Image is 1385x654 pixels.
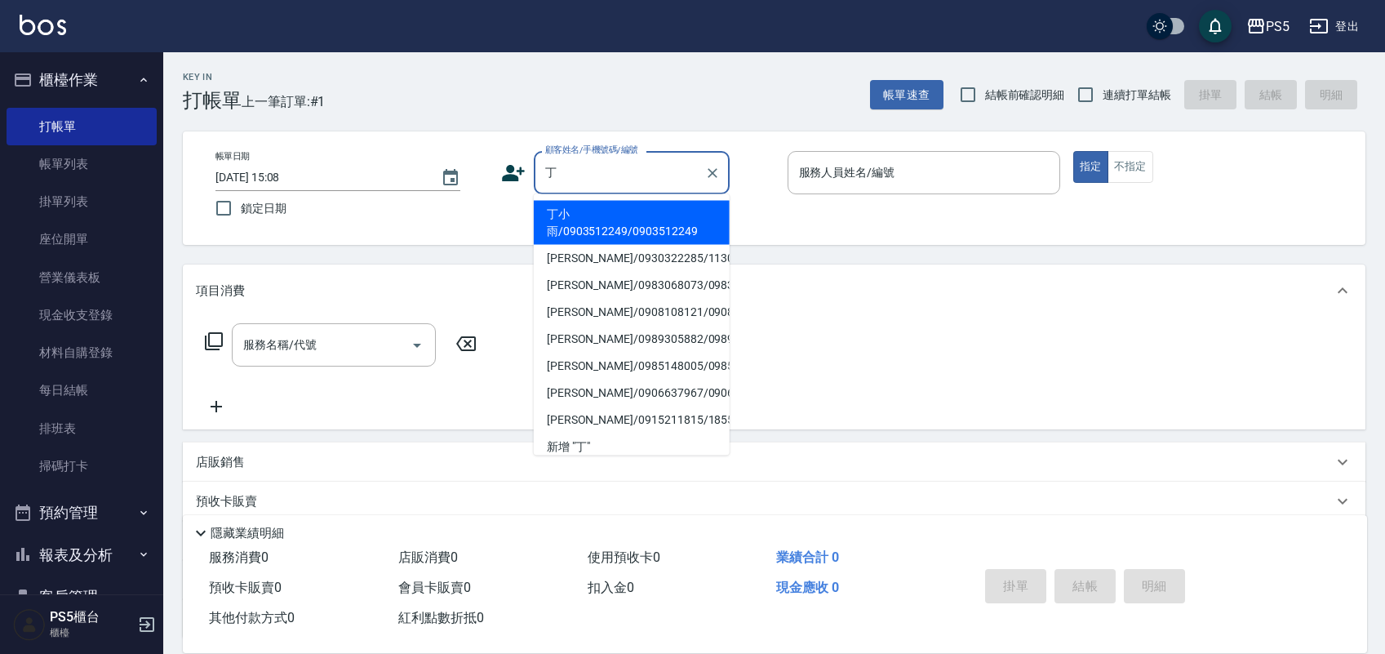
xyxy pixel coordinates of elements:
[7,183,157,220] a: 掛單列表
[588,580,634,595] span: 扣入金 0
[7,334,157,371] a: 材料自購登錄
[20,15,66,35] img: Logo
[196,493,257,510] p: 預收卡販賣
[50,625,133,640] p: 櫃檯
[545,144,638,156] label: 顧客姓名/手機號碼/編號
[534,201,730,245] li: 丁小雨/0903512249/0903512249
[7,371,157,409] a: 每日結帳
[196,454,245,471] p: 店販銷售
[242,91,326,112] span: 上一筆訂單:#1
[7,447,157,485] a: 掃碼打卡
[701,162,724,185] button: Clear
[183,482,1365,521] div: 預收卡販賣
[7,259,157,296] a: 營業儀表板
[1303,11,1365,42] button: 登出
[534,299,730,326] li: [PERSON_NAME]/0908108121/0908108121
[7,108,157,145] a: 打帳單
[7,576,157,618] button: 客戶管理
[183,72,242,82] h2: Key In
[1103,87,1171,104] span: 連續打單結帳
[241,200,286,217] span: 鎖定日期
[870,80,943,110] button: 帳單速查
[534,434,730,460] li: 新增 "丁"
[985,87,1065,104] span: 結帳前確認明細
[7,492,157,534] button: 預約管理
[534,380,730,407] li: [PERSON_NAME]/0906637967/0906637967
[776,549,839,565] span: 業績合計 0
[215,164,424,191] input: YYYY/MM/DD hh:mm
[534,272,730,299] li: [PERSON_NAME]/0983068073/0983068073
[7,410,157,447] a: 排班表
[398,580,471,595] span: 會員卡販賣 0
[588,549,660,565] span: 使用預收卡 0
[404,332,430,358] button: Open
[209,610,295,625] span: 其他付款方式 0
[13,608,46,641] img: Person
[534,326,730,353] li: [PERSON_NAME]/0989305882/0989305882
[7,59,157,101] button: 櫃檯作業
[1073,151,1108,183] button: 指定
[196,283,245,300] p: 項目消費
[1199,10,1232,42] button: save
[7,220,157,258] a: 座位開單
[431,158,470,198] button: Choose date, selected date is 2025-09-10
[534,245,730,272] li: [PERSON_NAME]/0930322285/11307
[215,150,250,162] label: 帳單日期
[209,580,282,595] span: 預收卡販賣 0
[183,443,1365,482] div: 店販銷售
[776,580,839,595] span: 現金應收 0
[209,549,269,565] span: 服務消費 0
[534,407,730,434] li: [PERSON_NAME]/0915211815/18557
[1108,151,1153,183] button: 不指定
[7,534,157,576] button: 報表及分析
[7,296,157,334] a: 現金收支登錄
[1240,10,1296,43] button: PS5
[183,89,242,112] h3: 打帳單
[7,145,157,183] a: 帳單列表
[211,525,284,542] p: 隱藏業績明細
[398,549,458,565] span: 店販消費 0
[50,609,133,625] h5: PS5櫃台
[398,610,484,625] span: 紅利點數折抵 0
[1266,16,1290,37] div: PS5
[534,353,730,380] li: [PERSON_NAME]/0985148005/0985148005
[183,265,1365,317] div: 項目消費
